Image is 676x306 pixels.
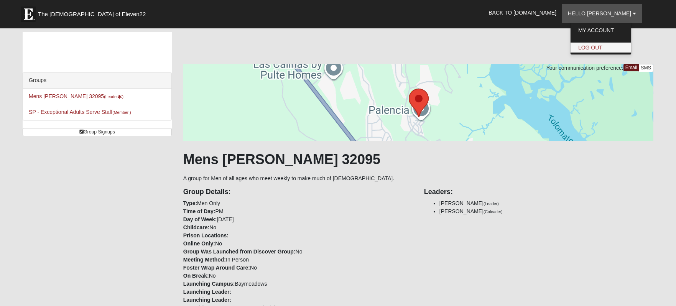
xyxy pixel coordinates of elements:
[29,109,131,115] a: SP - Exceptional Adults Serve Staff(Member )
[424,188,653,196] h4: Leaders:
[183,273,209,279] strong: On Break:
[546,65,623,71] span: Your communication preference:
[183,200,197,206] strong: Type:
[183,240,215,247] strong: Online Only:
[29,93,123,99] a: Mens [PERSON_NAME] 32095(Leader)
[638,64,653,72] a: SMS
[21,7,36,22] img: Eleven22 logo
[183,208,215,214] strong: Time of Day:
[183,232,229,239] strong: Prison Locations:
[439,207,653,216] li: [PERSON_NAME]
[483,3,562,22] a: Back to [DOMAIN_NAME]
[183,281,235,287] strong: Launching Campus:
[439,199,653,207] li: [PERSON_NAME]
[571,43,631,53] a: Log Out
[183,224,209,230] strong: Childcare:
[484,201,499,206] small: (Leader)
[23,72,171,89] div: Groups
[484,209,503,214] small: (Coleader)
[183,248,296,255] strong: Group Was Launched from Discover Group:
[568,10,631,16] span: Hello [PERSON_NAME]
[183,257,226,263] strong: Meeting Method:
[623,64,639,71] a: Email
[562,4,642,23] a: Hello [PERSON_NAME]
[183,265,250,271] strong: Foster Wrap Around Care:
[23,128,172,136] a: Group Signups
[183,151,653,168] h1: Mens [PERSON_NAME] 32095
[183,216,217,222] strong: Day of Week:
[104,94,123,99] small: (Leader )
[183,289,231,295] strong: Launching Leader:
[38,10,146,18] span: The [DEMOGRAPHIC_DATA] of Eleven22
[571,25,631,35] a: My Account
[183,188,413,196] h4: Group Details:
[17,3,170,22] a: The [DEMOGRAPHIC_DATA] of Eleven22
[112,110,131,115] small: (Member )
